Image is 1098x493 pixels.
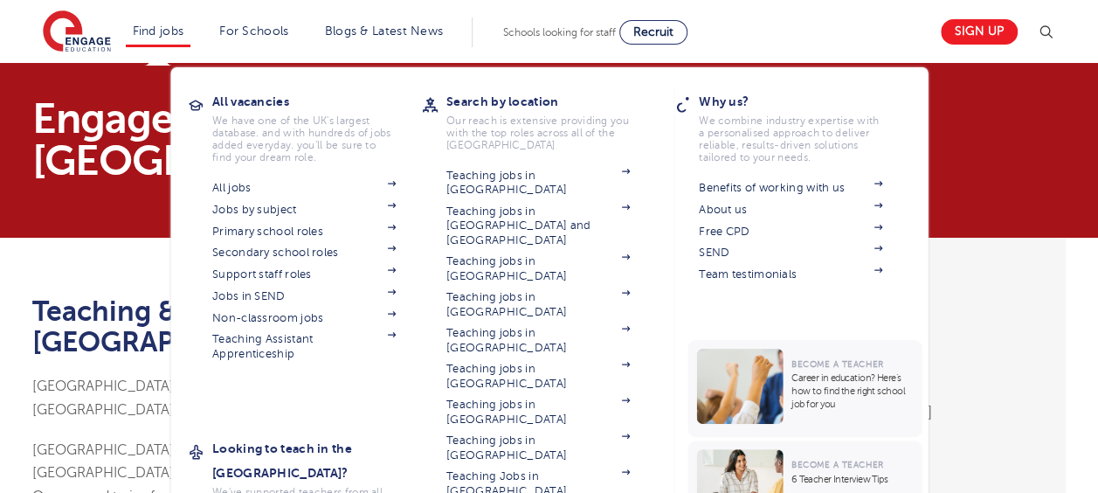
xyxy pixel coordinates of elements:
a: All vacanciesWe have one of the UK's largest database. and with hundreds of jobs added everyday. ... [212,89,422,163]
span: Become a Teacher [791,460,883,469]
p: We combine industry expertise with a personalised approach to deliver reliable, results-driven so... [699,115,882,163]
h3: Search by location [446,89,656,114]
a: About us [699,203,882,217]
a: Recruit [619,20,687,45]
a: Become a TeacherCareer in education? Here’s how to find the right school job for you [687,340,926,437]
a: Find jobs [133,24,184,38]
a: Support staff roles [212,267,396,281]
p: Career in education? Here’s how to find the right school job for you [791,371,913,411]
a: Search by locationOur reach is extensive providing you with the top roles across all of the [GEOG... [446,89,656,151]
p: We have one of the UK's largest database. and with hundreds of jobs added everyday. you'll be sur... [212,115,396,163]
a: Jobs by subject [212,203,396,217]
a: Why us?We combine industry expertise with a personalised approach to deliver reliable, results-dr... [699,89,908,163]
a: Teaching jobs in [GEOGRAPHIC_DATA] [446,290,630,319]
p: Engage Education [GEOGRAPHIC_DATA] [32,98,713,182]
a: All jobs [212,181,396,195]
a: Teaching jobs in [GEOGRAPHIC_DATA] [446,254,630,283]
h3: Looking to teach in the [GEOGRAPHIC_DATA]? [212,436,422,485]
a: Teaching jobs in [GEOGRAPHIC_DATA] [446,169,630,198]
a: Teaching Assistant Apprenticeship [212,332,396,361]
a: Jobs in SEND [212,289,396,303]
h1: Teaching & Supply Recruitment Agency in [GEOGRAPHIC_DATA], [GEOGRAPHIC_DATA] [32,296,713,358]
a: Teaching jobs in [GEOGRAPHIC_DATA] [446,434,630,462]
span: Recruit [633,25,673,38]
a: Secondary school roles [212,246,396,260]
a: Primary school roles [212,225,396,239]
h3: Why us? [699,89,908,114]
a: SEND [699,246,882,260]
a: Free CPD [699,225,882,239]
a: Teaching jobs in [GEOGRAPHIC_DATA] [446,362,630,391]
img: Engage Education [43,10,111,54]
a: Teaching jobs in [GEOGRAPHIC_DATA] [446,326,630,355]
a: Blogs & Latest News [325,24,444,38]
a: For Schools [219,24,288,38]
a: Teaching jobs in [GEOGRAPHIC_DATA] and [GEOGRAPHIC_DATA] [446,205,630,247]
a: Sign up [941,19,1018,45]
span: Schools looking for staff [503,26,616,38]
span: [GEOGRAPHIC_DATA] station, is a simple commute for teachers based in [GEOGRAPHIC_DATA], [GEOGRAPH... [32,378,641,417]
p: 6 Teacher Interview Tips [791,473,913,486]
a: Team testimonials [699,267,882,281]
a: Non-classroom jobs [212,311,396,325]
h3: All vacancies [212,89,422,114]
p: Our reach is extensive providing you with the top roles across all of the [GEOGRAPHIC_DATA] [446,115,630,151]
a: Benefits of working with us [699,181,882,195]
span: Become a Teacher [791,359,883,369]
a: Teaching jobs in [GEOGRAPHIC_DATA] [446,398,630,427]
